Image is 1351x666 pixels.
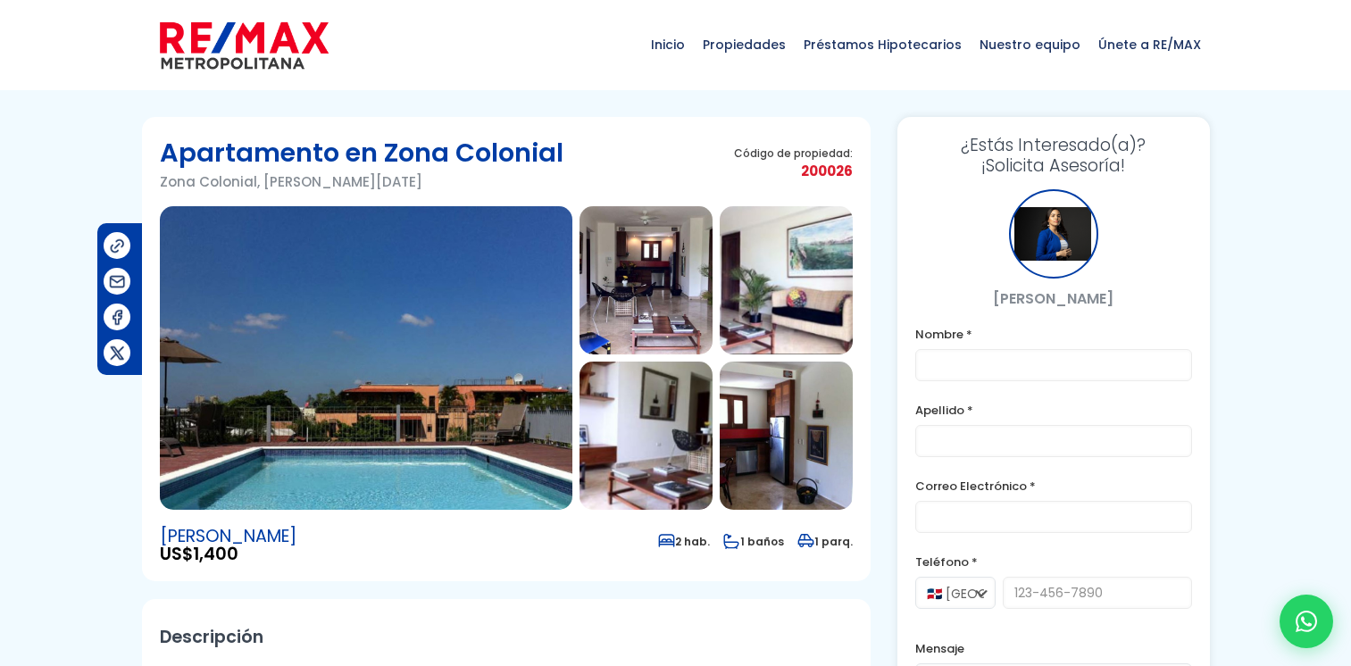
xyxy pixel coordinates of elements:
img: Apartamento en Zona Colonial [720,206,853,354]
h1: Apartamento en Zona Colonial [160,135,563,171]
img: Apartamento en Zona Colonial [580,362,713,510]
img: Compartir [108,344,127,362]
label: Apellido * [915,399,1192,421]
img: Apartamento en Zona Colonial [720,362,853,510]
img: Apartamento en Zona Colonial [580,206,713,354]
p: [PERSON_NAME] [915,287,1192,310]
img: Compartir [108,308,127,327]
img: Compartir [108,237,127,255]
img: remax-metropolitana-logo [160,19,329,72]
span: Código de propiedad: [734,146,853,160]
span: ¿Estás Interesado(a)? [915,135,1192,155]
img: Apartamento en Zona Colonial [160,206,572,510]
span: 2 hab. [658,534,710,549]
input: 123-456-7890 [1003,577,1192,609]
label: Correo Electrónico * [915,475,1192,497]
span: Únete a RE/MAX [1089,18,1210,71]
span: 1 baños [723,534,784,549]
span: Inicio [642,18,694,71]
div: Arisleidy Santos [1009,189,1098,279]
label: Mensaje [915,637,1192,660]
span: Préstamos Hipotecarios [795,18,971,71]
h2: Descripción [160,617,853,657]
span: 200026 [734,160,853,182]
span: 1 parq. [797,534,853,549]
span: Propiedades [694,18,795,71]
span: [PERSON_NAME] [160,528,296,545]
p: Zona Colonial, [PERSON_NAME][DATE] [160,171,563,193]
span: 1,400 [193,542,238,566]
label: Teléfono * [915,551,1192,573]
span: Nuestro equipo [971,18,1089,71]
h3: ¡Solicita Asesoría! [915,135,1192,176]
img: Compartir [108,272,127,291]
span: US$ [160,545,296,563]
label: Nombre * [915,323,1192,345]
